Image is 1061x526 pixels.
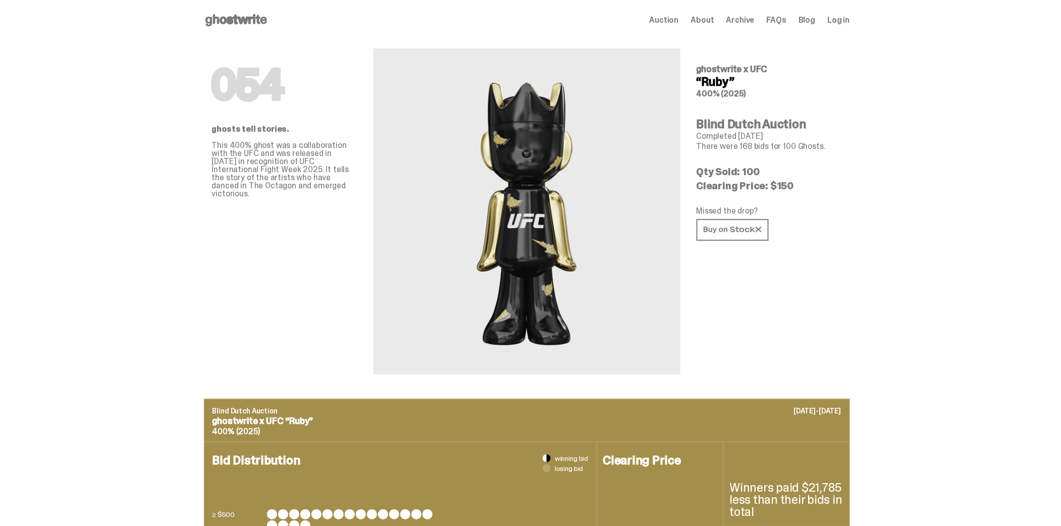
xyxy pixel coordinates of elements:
p: ghosts tell stories. [212,125,357,133]
span: winning bid [555,455,588,462]
h4: Blind Dutch Auction [697,118,842,130]
a: Blog [799,16,815,24]
h4: “Ruby” [697,76,842,88]
span: ghostwrite x UFC [697,63,768,75]
p: [DATE]-[DATE] [793,407,841,414]
p: This 400% ghost was a collaboration with the UFC and was released in [DATE] in recognition of UFC... [212,141,357,198]
img: UFC&ldquo;Ruby&rdquo; [467,73,587,350]
a: About [691,16,714,24]
a: Auction [650,16,679,24]
span: losing bid [555,465,583,472]
a: Log in [827,16,850,24]
h4: Bid Distribution [213,454,589,499]
p: ghostwrite x UFC “Ruby” [213,416,841,426]
h1: 054 [212,65,357,105]
a: FAQs [767,16,786,24]
a: Archive [726,16,755,24]
h4: Clearing Price [603,454,717,466]
p: Completed [DATE] [697,132,842,140]
p: Qty Sold: 100 [697,167,842,177]
p: There were 168 bids for 100 Ghosts. [697,142,842,150]
p: Clearing Price: $150 [697,181,842,191]
span: 400% (2025) [697,88,747,99]
p: Winners paid $21,785 less than their bids in total [730,482,843,518]
p: Missed the drop? [697,207,842,215]
span: 400% (2025) [213,426,260,437]
p: Blind Dutch Auction [213,407,841,414]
